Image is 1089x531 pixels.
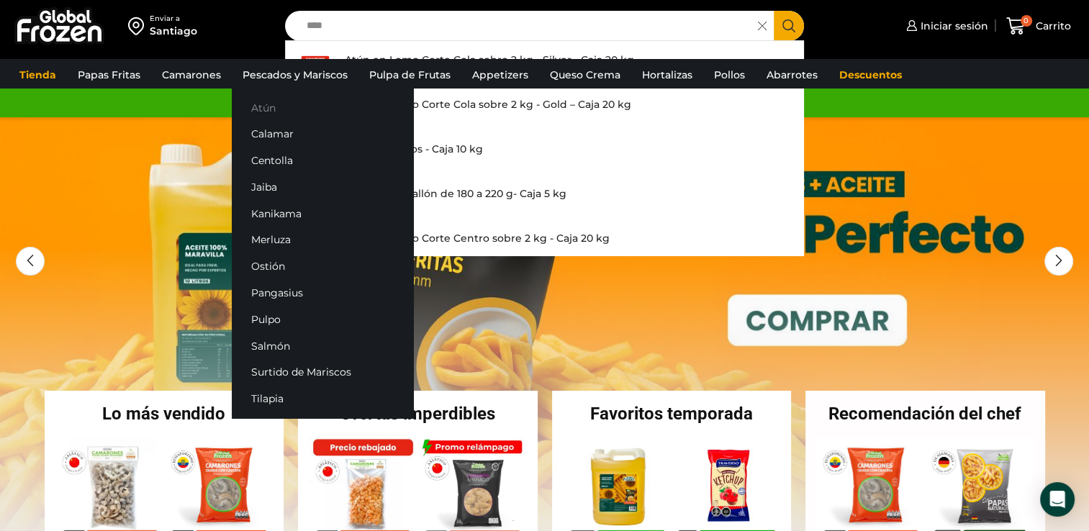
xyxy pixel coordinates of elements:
[232,280,413,307] a: Pangasius
[1003,9,1075,43] a: 0 Carrito
[232,253,413,280] a: Ostión
[232,227,413,253] a: Merluza
[286,182,804,227] a: Atún en Medallón de 180 a 220 g- Caja 5 kg $8.090
[232,147,413,174] a: Centolla
[232,359,413,386] a: Surtido de Mariscos
[345,96,631,112] p: Atún en Lomo Corte Cola sobre 2 kg - Gold – Caja 20 kg
[903,12,988,40] a: Iniciar sesión
[298,405,538,422] h2: Ofertas imperdibles
[232,306,413,332] a: Pulpo
[774,11,804,41] button: Search button
[286,227,804,271] a: Atún en Lomo Corte Centro sobre 2 kg - Caja 20 kg $7.790
[832,61,909,88] a: Descuentos
[232,200,413,227] a: Kanikama
[235,61,355,88] a: Pescados y Mariscos
[286,48,804,93] a: Atún en Lomo Corte Cola sobre 2 kg - Silver - Caja 20 kg $6.860
[1040,482,1075,517] div: Open Intercom Messenger
[362,61,458,88] a: Pulpa de Frutas
[155,61,228,88] a: Camarones
[1044,247,1073,276] div: Next slide
[759,61,825,88] a: Abarrotes
[150,14,197,24] div: Enviar a
[345,52,634,68] p: Atún en Lomo Corte Cola sobre 2 kg - Silver - Caja 20 kg
[1021,15,1032,27] span: 0
[71,61,148,88] a: Papas Fritas
[465,61,536,88] a: Appetizers
[232,121,413,147] a: Calamar
[635,61,700,88] a: Hortalizas
[345,230,610,246] p: Atún en Lomo Corte Centro sobre 2 kg - Caja 20 kg
[805,405,1045,422] h2: Recomendación del chef
[917,19,988,33] span: Iniciar sesión
[150,24,197,38] div: Santiago
[707,61,752,88] a: Pollos
[232,386,413,412] a: Tilapia
[128,14,150,38] img: address-field-icon.svg
[345,186,566,201] p: Atún en Medallón de 180 a 220 g- Caja 5 kg
[543,61,628,88] a: Queso Crema
[552,405,792,422] h2: Favoritos temporada
[12,61,63,88] a: Tienda
[232,94,413,121] a: Atún
[16,247,45,276] div: Previous slide
[45,405,284,422] h2: Lo más vendido
[286,137,804,182] a: Atún en Trozos - Caja 10 kg $5.690
[232,332,413,359] a: Salmón
[286,93,804,137] a: Atún en Lomo Corte Cola sobre 2 kg - Gold – Caja 20 kg $7.290
[232,174,413,201] a: Jaiba
[1032,19,1071,33] span: Carrito
[345,141,483,157] p: Atún en Trozos - Caja 10 kg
